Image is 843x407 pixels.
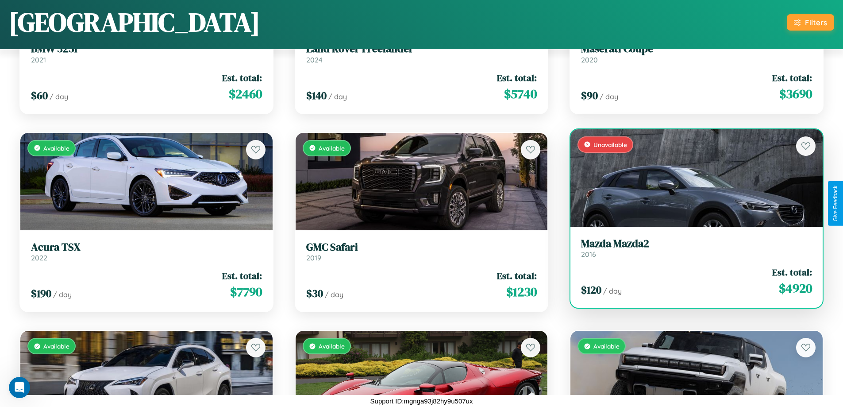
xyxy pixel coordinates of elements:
h3: BMW 323i [31,43,262,55]
span: Available [43,144,69,152]
div: Give Feedback [832,186,839,221]
span: 2019 [306,253,321,262]
span: $ 30 [306,286,323,301]
h3: Mazda Mazda2 [581,237,812,250]
a: Land Rover Freelander2024 [306,43,537,64]
span: Est. total: [772,266,812,279]
span: 2020 [581,55,598,64]
span: 2022 [31,253,47,262]
button: Filters [787,14,834,31]
a: GMC Safari2019 [306,241,537,263]
a: Mazda Mazda22016 [581,237,812,259]
span: Available [43,342,69,350]
span: Est. total: [222,269,262,282]
span: $ 2460 [229,85,262,103]
h3: Acura TSX [31,241,262,254]
span: 2016 [581,250,596,259]
h3: Maserati Coupe [581,43,812,55]
span: Available [593,342,620,350]
span: Unavailable [593,141,627,148]
span: Est. total: [772,71,812,84]
span: $ 3690 [779,85,812,103]
span: Available [319,144,345,152]
span: $ 7790 [230,283,262,301]
span: $ 1230 [506,283,537,301]
a: Maserati Coupe2020 [581,43,812,64]
span: / day [600,92,618,101]
span: / day [603,287,622,295]
span: 2021 [31,55,46,64]
span: $ 120 [581,283,601,297]
span: Est. total: [497,269,537,282]
span: $ 190 [31,286,51,301]
span: $ 60 [31,88,48,103]
span: Est. total: [497,71,537,84]
h1: [GEOGRAPHIC_DATA] [9,4,260,40]
a: BMW 323i2021 [31,43,262,64]
span: $ 4920 [779,279,812,297]
h3: GMC Safari [306,241,537,254]
span: / day [53,290,72,299]
span: / day [325,290,343,299]
span: Available [319,342,345,350]
span: / day [50,92,68,101]
span: Est. total: [222,71,262,84]
span: 2024 [306,55,323,64]
span: $ 140 [306,88,327,103]
h3: Land Rover Freelander [306,43,537,55]
div: Filters [805,18,827,27]
span: $ 90 [581,88,598,103]
span: / day [328,92,347,101]
span: $ 5740 [504,85,537,103]
a: Acura TSX2022 [31,241,262,263]
iframe: Intercom live chat [9,377,30,398]
p: Support ID: mgnga93j82hy9u507ux [370,395,473,407]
